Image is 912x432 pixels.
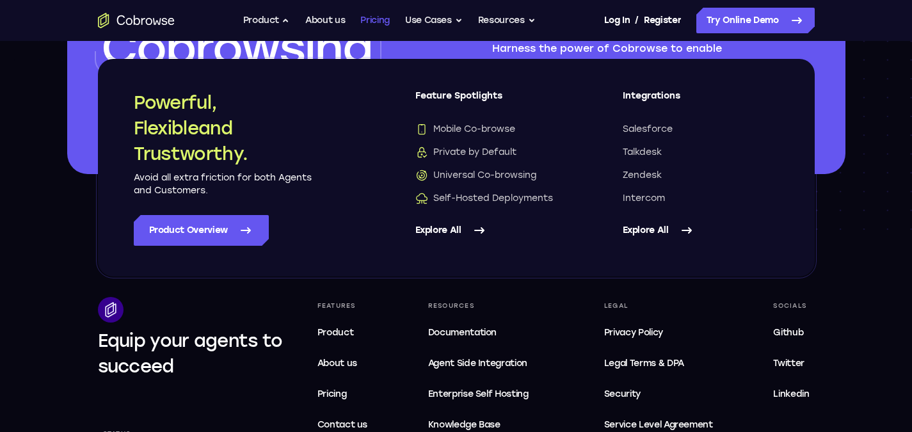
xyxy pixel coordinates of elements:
[768,297,814,315] div: Socials
[599,351,718,376] a: Legal Terms & DPA
[415,215,572,246] a: Explore All
[604,358,684,369] span: Legal Terms & DPA
[768,320,814,346] a: Github
[317,388,347,399] span: Pricing
[415,90,572,113] span: Feature Spotlights
[305,8,345,33] a: About us
[415,146,516,159] span: Private by Default
[599,320,718,346] a: Privacy Policy
[415,169,572,182] a: Universal Co-browsingUniversal Co-browsing
[423,351,549,376] a: Agent Side Integration
[635,13,639,28] span: /
[696,8,815,33] a: Try Online Demo
[405,8,463,33] button: Use Cases
[623,146,779,159] a: Talkdesk
[604,327,663,338] span: Privacy Policy
[773,358,804,369] span: Twitter
[134,215,269,246] a: Product Overview
[415,192,572,205] a: Self-Hosted DeploymentsSelf-Hosted Deployments
[599,297,718,315] div: Legal
[623,169,662,182] span: Zendesk
[492,41,749,72] p: Harness the power of Cobrowse to enable both agents and customers to succeed.
[604,388,641,399] span: Security
[312,381,373,407] a: Pricing
[415,146,572,159] a: Private by DefaultPrivate by Default
[312,320,373,346] a: Product
[623,215,779,246] a: Explore All
[623,192,779,205] a: Intercom
[415,123,515,136] span: Mobile Co-browse
[604,8,630,33] a: Log In
[243,8,291,33] button: Product
[415,192,553,205] span: Self-Hosted Deployments
[623,192,665,205] span: Intercom
[312,351,373,376] a: About us
[428,419,500,430] span: Knowledge Base
[644,8,681,33] a: Register
[423,297,549,315] div: Resources
[317,358,357,369] span: About us
[623,146,662,159] span: Talkdesk
[428,387,544,402] span: Enterprise Self Hosting
[415,192,428,205] img: Self-Hosted Deployments
[360,8,390,33] a: Pricing
[98,13,175,28] a: Go to the home page
[623,90,779,113] span: Integrations
[623,123,673,136] span: Salesforce
[773,388,809,399] span: Linkedin
[428,327,497,338] span: Documentation
[768,381,814,407] a: Linkedin
[478,8,536,33] button: Resources
[98,330,283,377] span: Equip your agents to succeed
[423,320,549,346] a: Documentation
[623,169,779,182] a: Zendesk
[415,169,536,182] span: Universal Co-browsing
[415,123,428,136] img: Mobile Co-browse
[312,297,373,315] div: Features
[423,381,549,407] a: Enterprise Self Hosting
[415,146,428,159] img: Private by Default
[415,169,428,182] img: Universal Co-browsing
[599,381,718,407] a: Security
[768,351,814,376] a: Twitter
[134,90,313,166] h2: Powerful, Flexible and Trustworthy.
[134,172,313,197] p: Avoid all extra friction for both Agents and Customers.
[415,123,572,136] a: Mobile Co-browseMobile Co-browse
[317,327,354,338] span: Product
[428,356,544,371] span: Agent Side Integration
[623,123,779,136] a: Salesforce
[773,327,803,338] span: Github
[101,20,372,76] span: Cobrowsing
[317,419,368,430] span: Contact us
